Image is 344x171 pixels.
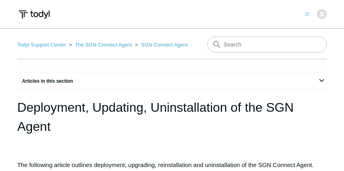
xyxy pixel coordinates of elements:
a: SGN Connect Agent [141,42,188,48]
li: SGN Connect Agent [134,42,188,48]
span: Articles in this section [17,78,73,84]
a: The SGN Connect Agent [75,42,132,48]
input: Search [207,37,327,52]
span: The following article outlines deployment, upgrading, reinstallation and uninstallation of the SG... [17,161,314,168]
li: Todyl Support Center [17,42,67,48]
img: Todyl Support Center Help Center home page [17,7,51,22]
a: Todyl Support Center [17,42,66,48]
li: The SGN Connect Agent [67,42,134,48]
h1: Deployment, Updating, Uninstallation of the SGN Agent [17,98,327,136]
button: Toggle navigation menu [305,10,310,17]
